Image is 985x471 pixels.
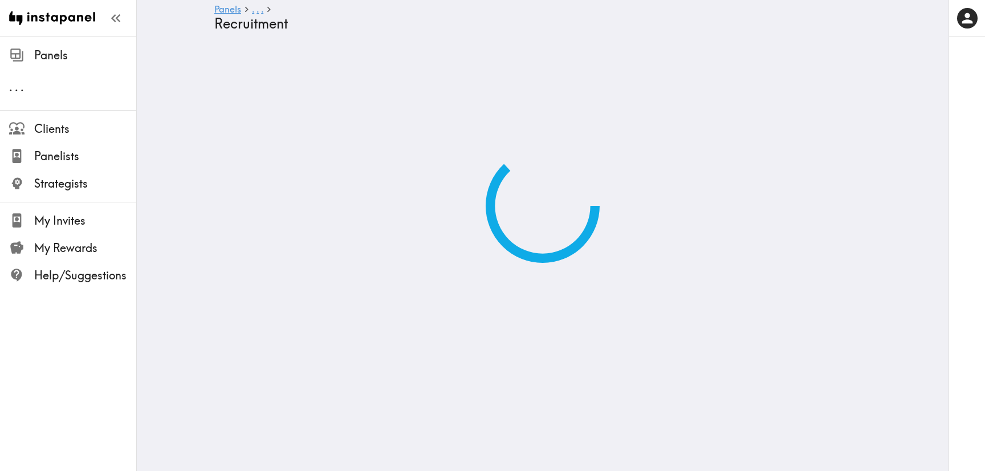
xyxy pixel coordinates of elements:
a: Panels [214,5,241,15]
a: ... [252,5,263,15]
span: Panels [34,47,136,63]
span: . [257,3,259,15]
span: Strategists [34,176,136,192]
span: Panelists [34,148,136,164]
h4: Recruitment [214,15,862,32]
span: My Invites [34,213,136,229]
span: My Rewards [34,240,136,256]
span: . [261,3,263,15]
span: . [21,80,24,94]
span: . [252,3,254,15]
span: . [9,80,13,94]
span: Help/Suggestions [34,267,136,283]
span: Clients [34,121,136,137]
span: . [15,80,18,94]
